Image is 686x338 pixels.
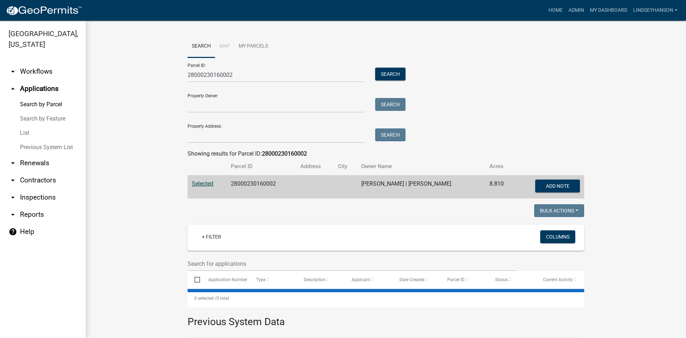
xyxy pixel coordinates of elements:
[9,210,17,219] i: arrow_drop_down
[192,180,213,187] a: Selected
[9,193,17,202] i: arrow_drop_down
[297,271,345,288] datatable-header-cell: Description
[441,271,488,288] datatable-header-cell: Parcel ID
[188,150,584,158] div: Showing results for Parcel ID:
[304,277,325,282] span: Description
[227,158,296,175] th: Parcel ID
[196,230,227,243] a: + Filter
[540,230,575,243] button: Columns
[9,84,17,93] i: arrow_drop_up
[188,307,584,329] h3: Previous System Data
[566,4,587,17] a: Admin
[357,175,485,199] td: [PERSON_NAME] | [PERSON_NAME]
[488,271,536,288] datatable-header-cell: Status
[334,158,357,175] th: City
[485,158,515,175] th: Acres
[399,277,424,282] span: Date Created
[234,35,272,58] a: My Parcels
[345,271,393,288] datatable-header-cell: Applicant
[543,277,573,282] span: Current Activity
[393,271,441,288] datatable-header-cell: Date Created
[357,158,485,175] th: Owner Name
[296,158,334,175] th: Address
[262,150,307,157] strong: 28000230160002
[495,277,508,282] span: Status
[208,277,247,282] span: Application Number
[256,277,265,282] span: Type
[194,296,217,301] span: 0 selected /
[9,176,17,185] i: arrow_drop_down
[375,98,406,111] button: Search
[536,271,584,288] datatable-header-cell: Current Activity
[587,4,630,17] a: My Dashboard
[188,289,584,307] div: 0 total
[227,175,296,199] td: 28000230160002
[188,256,516,271] input: Search for applications
[447,277,464,282] span: Parcel ID
[188,271,201,288] datatable-header-cell: Select
[9,227,17,236] i: help
[9,159,17,167] i: arrow_drop_down
[485,175,515,199] td: 8.810
[630,4,680,17] a: Lindseyhanson
[534,204,584,217] button: Bulk Actions
[546,4,566,17] a: Home
[249,271,297,288] datatable-header-cell: Type
[375,68,406,80] button: Search
[375,128,406,141] button: Search
[546,183,569,189] span: Add Note
[201,271,249,288] datatable-header-cell: Application Number
[9,67,17,76] i: arrow_drop_down
[535,180,580,192] button: Add Note
[352,277,370,282] span: Applicant
[188,35,215,58] a: Search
